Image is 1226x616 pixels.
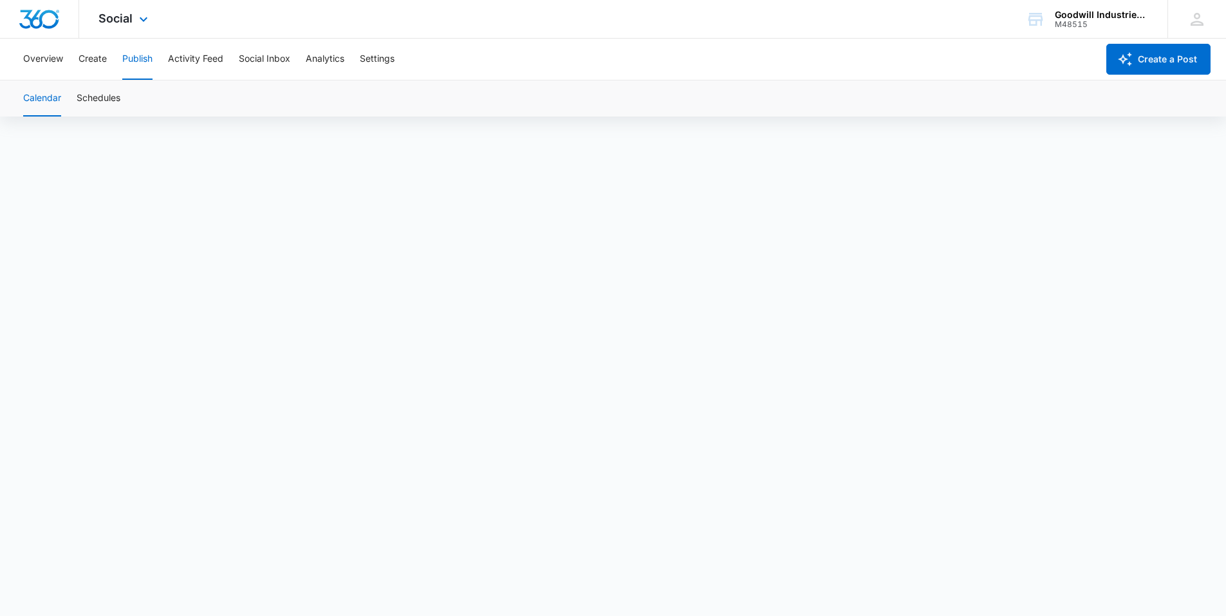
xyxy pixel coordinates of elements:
button: Create [79,39,107,80]
span: Social [98,12,133,25]
button: Analytics [306,39,344,80]
div: account id [1055,20,1149,29]
button: Overview [23,39,63,80]
button: Create a Post [1106,44,1211,75]
button: Activity Feed [168,39,223,80]
button: Calendar [23,80,61,117]
button: Settings [360,39,395,80]
button: Publish [122,39,153,80]
button: Schedules [77,80,120,117]
button: Social Inbox [239,39,290,80]
div: account name [1055,10,1149,20]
